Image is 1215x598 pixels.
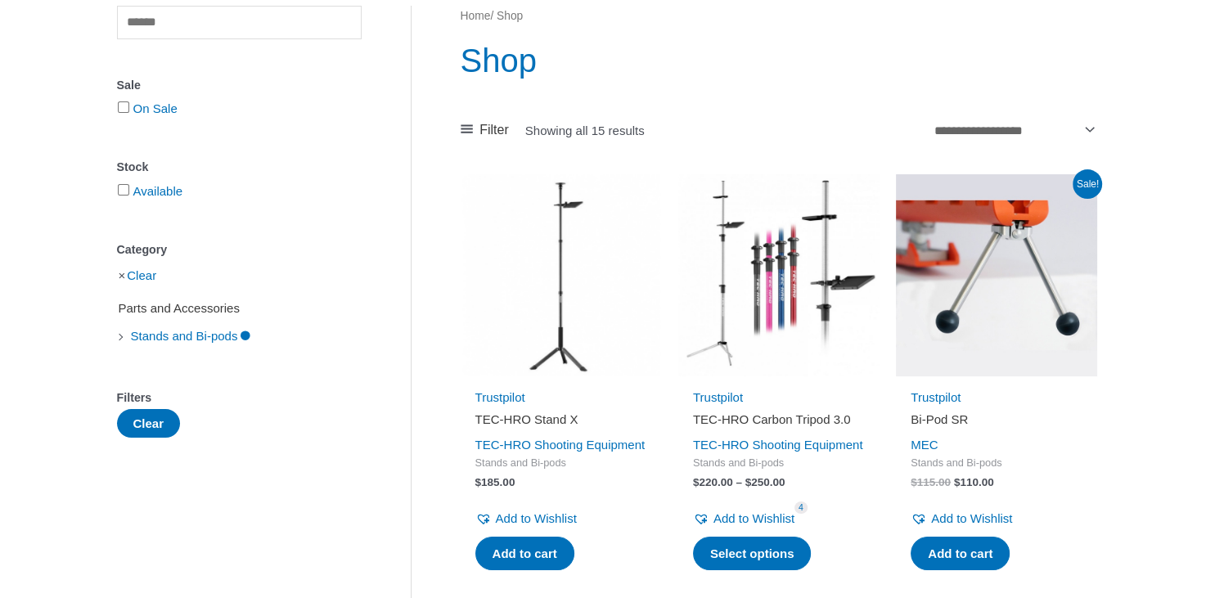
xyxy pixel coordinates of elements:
span: Add to Wishlist [713,511,794,525]
img: Bi-Pod SR [896,174,1097,375]
a: Add to cart: “Bi-Pod SR” [911,537,1010,571]
div: Sale [117,74,362,97]
span: Add to Wishlist [496,511,577,525]
bdi: 115.00 [911,476,951,488]
h1: Shop [461,38,1098,83]
bdi: 185.00 [475,476,515,488]
a: Stands and Bi-pods [129,328,253,342]
a: Home [461,10,491,22]
a: Trustpilot [693,390,743,404]
bdi: 110.00 [954,476,994,488]
a: Add to Wishlist [475,507,577,530]
a: MEC [911,438,938,452]
span: Add to Wishlist [931,511,1012,525]
a: On Sale [133,101,178,115]
a: Add to Wishlist [911,507,1012,530]
h2: Bi-Pod SR [911,411,1082,428]
a: TEC-HRO Shooting Equipment [475,438,646,452]
button: Clear [117,409,181,438]
div: Filters [117,386,362,410]
img: TEC-HRO Stand X [461,174,662,375]
span: Filter [479,118,509,142]
span: – [736,476,742,488]
span: Parts and Accessories [117,295,241,322]
a: Available [133,184,183,198]
a: Parts and Accessories [117,300,241,314]
span: $ [745,476,752,488]
span: $ [954,476,961,488]
img: TEC-HRO Carbon Tripod 3.0 [678,174,880,375]
a: Add to cart: “TEC-HRO Stand X” [475,537,574,571]
a: TEC-HRO Shooting Equipment [693,438,863,452]
a: TEC-HRO Stand X [475,411,647,434]
span: Stands and Bi-pods [129,322,240,350]
a: Clear [127,268,156,282]
h2: TEC-HRO Carbon Tripod 3.0 [693,411,865,428]
span: Sale! [1073,169,1102,199]
div: Stock [117,155,362,179]
a: Add to Wishlist [693,507,794,530]
a: Filter [461,118,509,142]
select: Shop order [928,116,1098,143]
a: Select options for “TEC-HRO Carbon Tripod 3.0” [693,537,812,571]
bdi: 250.00 [745,476,785,488]
span: $ [911,476,917,488]
bdi: 220.00 [693,476,733,488]
a: Bi-Pod SR [911,411,1082,434]
a: Trustpilot [475,390,525,404]
nav: Breadcrumb [461,6,1098,27]
input: On Sale [118,101,129,113]
div: Category [117,238,362,262]
span: Stands and Bi-pods [475,456,647,470]
a: Trustpilot [911,390,961,404]
input: Available [118,184,129,196]
span: 4 [794,501,808,514]
p: Showing all 15 results [525,124,645,137]
span: $ [475,476,482,488]
span: Stands and Bi-pods [693,456,865,470]
a: TEC-HRO Carbon Tripod 3.0 [693,411,865,434]
span: Stands and Bi-pods [911,456,1082,470]
h2: TEC-HRO Stand X [475,411,647,428]
span: $ [693,476,700,488]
